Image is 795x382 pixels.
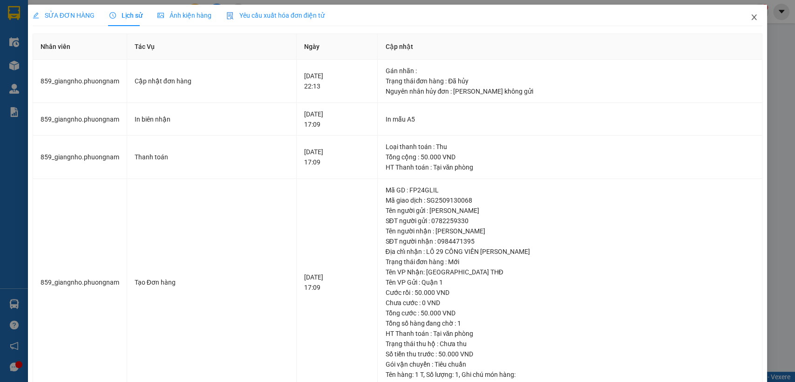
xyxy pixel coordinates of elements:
[385,277,754,287] div: Tên VP Gửi : Quận 1
[385,86,754,96] div: Nguyên nhân hủy đơn : [PERSON_NAME] không gửi
[385,369,754,380] div: Tên hàng: , Số lượng: , Ghi chú món hàng:
[385,236,754,246] div: SĐT người nhận : 0984471395
[385,298,754,308] div: Chưa cước : 0 VND
[304,109,370,130] div: [DATE] 17:09
[226,12,325,19] span: Yêu cầu xuất hóa đơn điện tử
[385,76,754,86] div: Trạng thái đơn hàng : Đã hủy
[455,371,458,378] span: 1
[33,12,39,19] span: edit
[135,76,289,86] div: Cập nhật đơn hàng
[741,5,767,31] button: Close
[385,328,754,339] div: HT Thanh toán : Tại văn phòng
[157,12,211,19] span: Ảnh kiện hàng
[304,147,370,167] div: [DATE] 17:09
[385,205,754,216] div: Tên người gửi : [PERSON_NAME]
[385,257,754,267] div: Trạng thái đơn hàng : Mới
[297,34,378,60] th: Ngày
[385,152,754,162] div: Tổng cộng : 50.000 VND
[385,185,754,195] div: Mã GD : FP24GLIL
[385,308,754,318] div: Tổng cước : 50.000 VND
[378,34,762,60] th: Cập nhật
[109,12,143,19] span: Lịch sử
[33,34,127,60] th: Nhân viên
[33,136,127,179] td: 859_giangnho.phuongnam
[33,60,127,103] td: 859_giangnho.phuongnam
[127,34,297,60] th: Tác Vụ
[135,114,289,124] div: In biên nhận
[304,71,370,91] div: [DATE] 22:13
[385,349,754,359] div: Số tiền thu trước : 50.000 VND
[385,267,754,277] div: Tên VP Nhận: [GEOGRAPHIC_DATA] THĐ
[135,152,289,162] div: Thanh toán
[750,14,758,21] span: close
[385,66,754,76] div: Gán nhãn :
[109,12,116,19] span: clock-circle
[385,246,754,257] div: Địa chỉ nhận : LÔ 29 CÔNG VIÊN [PERSON_NAME]
[157,12,164,19] span: picture
[385,114,754,124] div: In mẫu A5
[385,142,754,152] div: Loại thanh toán : Thu
[385,318,754,328] div: Tổng số hàng đang chờ : 1
[414,371,423,378] span: 1 T
[385,359,754,369] div: Gói vận chuyển : Tiêu chuẩn
[304,272,370,293] div: [DATE] 17:09
[135,277,289,287] div: Tạo Đơn hàng
[33,12,95,19] span: SỬA ĐƠN HÀNG
[385,339,754,349] div: Trạng thái thu hộ : Chưa thu
[385,226,754,236] div: Tên người nhận : [PERSON_NAME]
[385,162,754,172] div: HT Thanh toán : Tại văn phòng
[33,103,127,136] td: 859_giangnho.phuongnam
[385,287,754,298] div: Cước rồi : 50.000 VND
[385,195,754,205] div: Mã giao dịch : SG2509130068
[385,216,754,226] div: SĐT người gửi : 0782259330
[226,12,234,20] img: icon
